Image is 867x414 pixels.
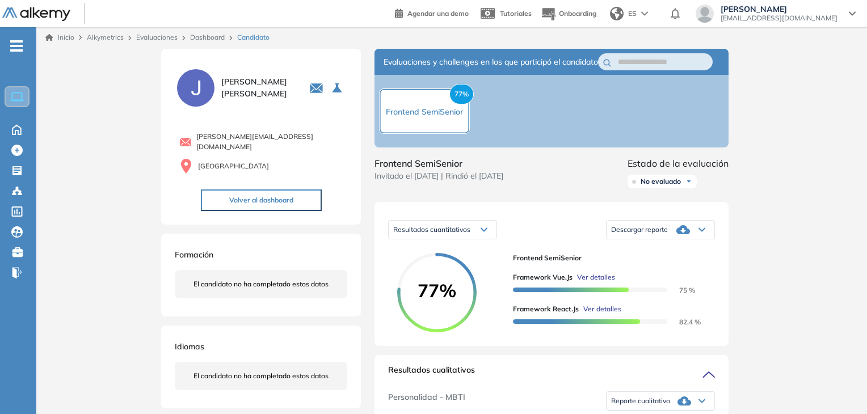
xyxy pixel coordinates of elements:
[641,177,681,186] span: No evaluado
[500,9,532,18] span: Tutoriales
[237,32,270,43] span: Candidato
[386,107,463,117] span: Frontend SemiSenior
[10,45,23,47] i: -
[559,9,596,18] span: Onboarding
[610,7,624,20] img: world
[641,11,648,16] img: arrow
[577,272,615,282] span: Ver detalles
[407,9,469,18] span: Agendar una demo
[45,32,74,43] a: Inicio
[666,286,695,294] span: 75 %
[513,304,579,314] span: Framework React.js
[541,2,596,26] button: Onboarding
[384,56,598,68] span: Evaluaciones y challenges en los que participó el candidato
[175,341,204,352] span: Idiomas
[685,178,692,185] img: Ícono de flecha
[397,281,477,299] span: 77%
[196,132,347,152] span: [PERSON_NAME][EMAIL_ADDRESS][DOMAIN_NAME]
[611,225,668,234] span: Descargar reporte
[193,279,329,289] span: El candidato no ha completado estos datos
[87,33,124,41] span: Alkymetrics
[374,170,503,182] span: Invitado el [DATE] | Rindió el [DATE]
[583,304,621,314] span: Ver detalles
[513,272,573,282] span: Framework Vue.js
[611,396,670,405] span: Reporte cualitativo
[198,161,269,171] span: [GEOGRAPHIC_DATA]
[374,157,503,170] span: Frontend SemiSenior
[221,76,296,100] span: [PERSON_NAME] [PERSON_NAME]
[721,14,837,23] span: [EMAIL_ADDRESS][DOMAIN_NAME]
[721,5,837,14] span: [PERSON_NAME]
[573,272,615,282] button: Ver detalles
[388,391,465,411] span: Personalidad - MBTI
[579,304,621,314] button: Ver detalles
[201,189,322,211] button: Volver al dashboard
[628,157,729,170] span: Estado de la evaluación
[193,371,329,381] span: El candidato no ha completado estos datos
[190,33,225,41] a: Dashboard
[666,318,701,326] span: 82.4 %
[2,7,70,22] img: Logo
[449,84,474,104] span: 77%
[395,6,469,19] a: Agendar una demo
[136,33,178,41] a: Evaluaciones
[628,9,637,19] span: ES
[388,364,475,382] span: Resultados cualitativos
[393,225,470,234] span: Resultados cuantitativos
[175,67,217,109] img: PROFILE_MENU_LOGO_USER
[175,250,213,260] span: Formación
[513,253,706,263] span: Frontend SemiSenior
